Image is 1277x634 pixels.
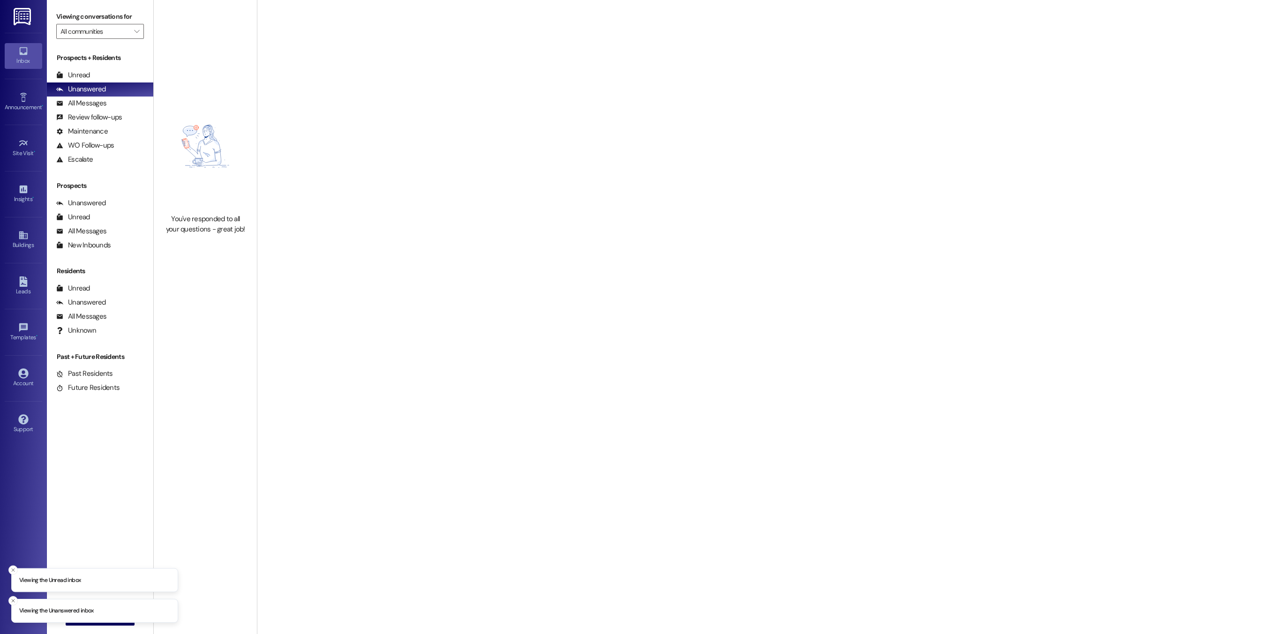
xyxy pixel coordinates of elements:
[5,274,42,299] a: Leads
[32,194,34,201] span: •
[5,320,42,345] a: Templates •
[19,607,94,615] p: Viewing the Unanswered inbox
[56,369,113,379] div: Past Residents
[56,312,106,321] div: All Messages
[8,565,18,574] button: Close toast
[56,84,106,94] div: Unanswered
[56,240,111,250] div: New Inbounds
[56,326,96,336] div: Unknown
[56,383,120,393] div: Future Residents
[56,198,106,208] div: Unanswered
[42,103,43,109] span: •
[5,365,42,391] a: Account
[5,43,42,68] a: Inbox
[19,576,81,584] p: Viewing the Unread inbox
[60,24,129,39] input: All communities
[164,83,247,210] img: empty-state
[8,596,18,605] button: Close toast
[5,135,42,161] a: Site Visit •
[164,214,247,234] div: You've responded to all your questions - great job!
[56,298,106,307] div: Unanswered
[56,70,90,80] div: Unread
[34,149,35,155] span: •
[56,98,106,108] div: All Messages
[56,283,90,293] div: Unread
[56,127,108,136] div: Maintenance
[14,8,33,25] img: ResiDesk Logo
[134,28,139,35] i: 
[47,266,153,276] div: Residents
[56,226,106,236] div: All Messages
[56,9,144,24] label: Viewing conversations for
[47,181,153,191] div: Prospects
[56,112,122,122] div: Review follow-ups
[47,352,153,362] div: Past + Future Residents
[36,333,38,339] span: •
[5,181,42,207] a: Insights •
[5,411,42,437] a: Support
[56,141,114,150] div: WO Follow-ups
[56,212,90,222] div: Unread
[56,155,93,164] div: Escalate
[5,227,42,253] a: Buildings
[47,53,153,63] div: Prospects + Residents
